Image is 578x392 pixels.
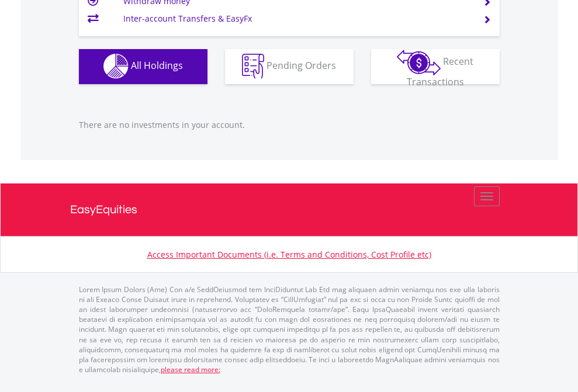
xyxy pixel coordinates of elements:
button: All Holdings [79,49,207,84]
a: please read more: [161,365,220,374]
span: All Holdings [131,59,183,72]
span: Pending Orders [266,59,336,72]
button: Pending Orders [225,49,354,84]
img: pending_instructions-wht.png [242,54,264,79]
p: There are no investments in your account. [79,119,500,131]
img: transactions-zar-wht.png [397,50,441,75]
img: holdings-wht.png [103,54,129,79]
button: Recent Transactions [371,49,500,84]
span: Recent Transactions [407,55,474,88]
td: Inter-account Transfers & EasyFx [123,10,469,27]
p: Lorem Ipsum Dolors (Ame) Con a/e SeddOeiusmod tem InciDiduntut Lab Etd mag aliquaen admin veniamq... [79,285,500,374]
a: Access Important Documents (i.e. Terms and Conditions, Cost Profile etc) [147,249,431,260]
a: EasyEquities [70,183,508,236]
